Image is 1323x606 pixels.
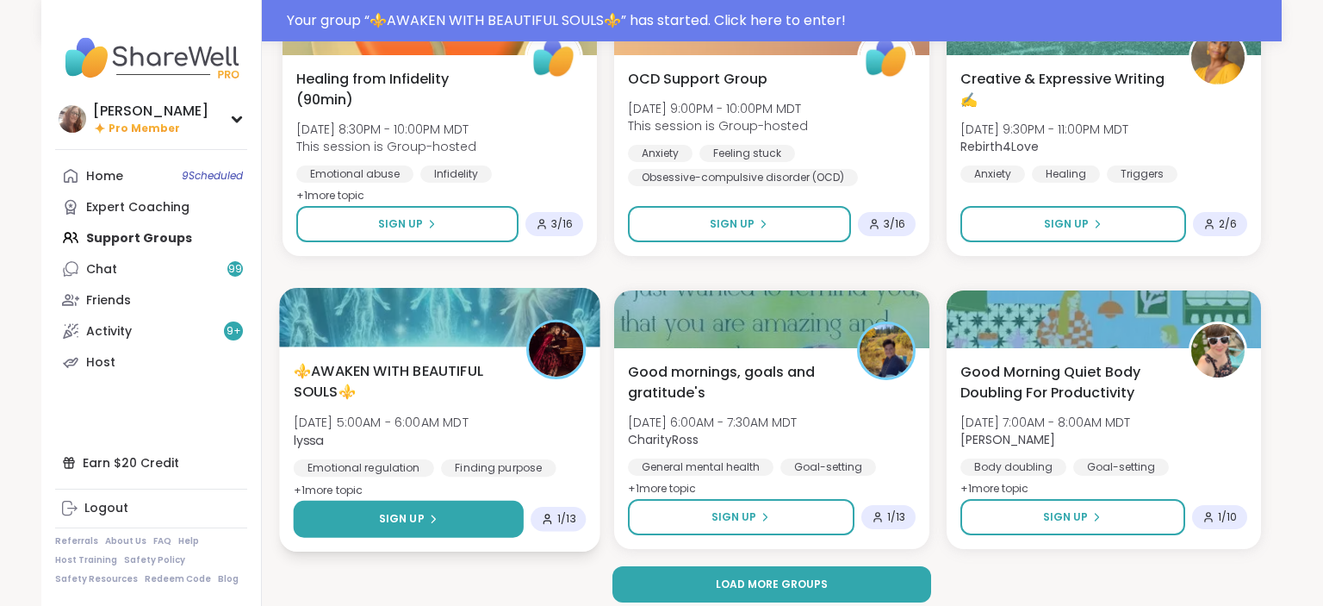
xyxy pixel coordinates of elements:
span: Creative & Expressive Writing ✍️ [960,69,1170,110]
div: Activity [86,323,132,340]
div: Emotional abuse [296,166,413,183]
span: Sign Up [711,509,756,525]
b: [PERSON_NAME] [960,431,1055,448]
span: [DATE] 6:00AM - 7:30AM MDT [628,414,797,431]
img: CharityRoss [860,324,913,378]
img: dodi [59,105,86,133]
span: [DATE] 7:00AM - 8:00AM MDT [960,414,1130,431]
a: Safety Policy [124,554,185,566]
span: Good mornings, goals and gratitude's [628,362,837,403]
img: ShareWell Nav Logo [55,28,247,88]
b: lyssa [294,431,324,448]
a: Host [55,347,247,378]
span: Sign Up [710,216,755,232]
div: Host [86,354,115,372]
a: Home9Scheduled [55,160,247,191]
div: Your group “ ⚜️AWAKEN WITH BEAUTIFUL SOULS⚜️ ” has started. Click here to enter! [287,10,1271,31]
button: Sign Up [960,206,1186,242]
button: Sign Up [296,206,519,242]
span: [DATE] 9:30PM - 11:00PM MDT [960,121,1128,138]
div: Chat [86,261,117,278]
a: Blog [218,573,239,585]
div: Healing [1032,166,1100,183]
div: Emotional regulation [294,459,434,477]
span: 3 / 16 [884,217,905,231]
span: [DATE] 8:30PM - 10:00PM MDT [296,121,476,138]
div: Expert Coaching [86,199,189,216]
span: [DATE] 9:00PM - 10:00PM MDT [628,100,808,117]
div: Home [86,168,123,185]
span: ⚜️AWAKEN WITH BEAUTIFUL SOULS⚜️ [294,360,507,403]
a: Logout [55,493,247,524]
a: Chat99 [55,253,247,284]
span: This session is Group-hosted [628,117,808,134]
span: OCD Support Group [628,69,767,90]
div: Anxiety [628,145,693,162]
a: Redeem Code [145,573,211,585]
span: 2 / 6 [1219,217,1237,231]
div: [PERSON_NAME] [93,102,208,121]
img: Adrienne_QueenOfTheDawn [1191,324,1245,378]
span: Good Morning Quiet Body Doubling For Productivity [960,362,1170,403]
button: Load more groups [612,566,932,603]
a: Expert Coaching [55,191,247,222]
div: Feeling stuck [699,145,795,162]
span: Sign Up [1043,509,1088,525]
a: FAQ [153,535,171,547]
span: 99 [228,262,242,277]
div: Finding purpose [441,459,556,477]
span: This session is Group-hosted [296,138,476,155]
button: Sign Up [960,499,1185,535]
span: Sign Up [379,511,425,527]
div: Infidelity [420,166,492,183]
a: Friends [55,284,247,315]
span: 1 / 13 [887,510,905,524]
div: Goal-setting [1073,459,1169,476]
a: Activity9+ [55,315,247,347]
a: Referrals [55,535,98,547]
span: 1 / 13 [557,512,575,526]
div: Earn $20 Credit [55,447,247,478]
b: CharityRoss [628,431,699,448]
span: 9 Scheduled [182,169,243,183]
button: Sign Up [628,206,850,242]
span: Load more groups [716,577,828,592]
div: General mental health [628,459,773,476]
span: Pro Member [109,122,180,136]
div: Goal-setting [780,459,876,476]
span: Sign Up [378,216,423,232]
div: Triggers [1107,166,1177,183]
button: Sign Up [628,499,854,535]
span: [DATE] 5:00AM - 6:00AM MDT [294,414,469,431]
img: ShareWell [860,31,913,84]
div: Friends [86,292,131,309]
img: lyssa [529,322,583,377]
button: Sign Up [294,501,525,538]
div: Anxiety [960,166,1025,183]
span: Healing from Infidelity (90min) [296,69,506,110]
span: Sign Up [1044,216,1089,232]
img: ShareWell [527,31,581,84]
span: 9 + [227,324,241,339]
b: Rebirth4Love [960,138,1039,155]
div: Logout [84,500,128,517]
a: Host Training [55,554,117,566]
img: Rebirth4Love [1191,31,1245,84]
a: Safety Resources [55,573,138,585]
div: Obsessive-compulsive disorder (OCD) [628,169,858,186]
div: Body doubling [960,459,1066,476]
a: About Us [105,535,146,547]
span: 3 / 16 [551,217,573,231]
span: 1 / 10 [1218,510,1237,524]
a: Help [178,535,199,547]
